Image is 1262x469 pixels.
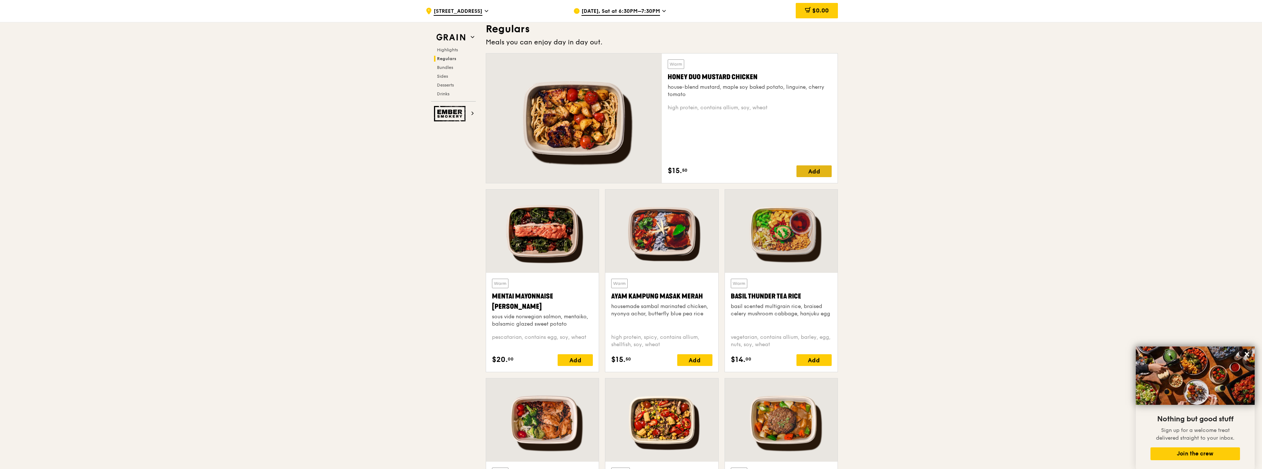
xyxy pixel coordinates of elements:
[508,356,514,362] span: 00
[437,74,448,79] span: Sides
[492,354,508,365] span: $20.
[437,65,453,70] span: Bundles
[437,91,449,96] span: Drinks
[581,8,660,16] span: [DATE], Sat at 6:30PM–7:30PM
[668,165,682,176] span: $15.
[1157,415,1233,424] span: Nothing but good stuff
[1156,427,1234,441] span: Sign up for a welcome treat delivered straight to your inbox.
[611,354,625,365] span: $15.
[731,279,747,288] div: Warm
[486,22,838,36] h3: Regulars
[434,106,468,121] img: Ember Smokery web logo
[796,165,832,177] div: Add
[668,72,832,82] div: Honey Duo Mustard Chicken
[668,104,832,111] div: high protein, contains allium, soy, wheat
[611,291,712,301] div: Ayam Kampung Masak Merah
[668,59,684,69] div: Warm
[812,7,829,14] span: $0.00
[492,334,593,348] div: pescatarian, contains egg, soy, wheat
[611,334,712,348] div: high protein, spicy, contains allium, shellfish, soy, wheat
[434,31,468,44] img: Grain web logo
[437,56,456,61] span: Regulars
[731,303,832,318] div: basil scented multigrain rice, braised celery mushroom cabbage, hanjuku egg
[1241,348,1253,360] button: Close
[796,354,832,366] div: Add
[492,291,593,312] div: Mentai Mayonnaise [PERSON_NAME]
[625,356,631,362] span: 50
[1136,347,1255,405] img: DSC07876-Edit02-Large.jpeg
[558,354,593,366] div: Add
[677,354,712,366] div: Add
[1150,447,1240,460] button: Join the crew
[434,8,482,16] span: [STREET_ADDRESS]
[731,334,832,348] div: vegetarian, contains allium, barley, egg, nuts, soy, wheat
[437,83,454,88] span: Desserts
[731,354,745,365] span: $14.
[745,356,751,362] span: 00
[492,313,593,328] div: sous vide norwegian salmon, mentaiko, balsamic glazed sweet potato
[486,37,838,47] div: Meals you can enjoy day in day out.
[611,303,712,318] div: housemade sambal marinated chicken, nyonya achar, butterfly blue pea rice
[682,167,687,173] span: 50
[492,279,508,288] div: Warm
[437,47,458,52] span: Highlights
[668,84,832,98] div: house-blend mustard, maple soy baked potato, linguine, cherry tomato
[731,291,832,301] div: Basil Thunder Tea Rice
[611,279,628,288] div: Warm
